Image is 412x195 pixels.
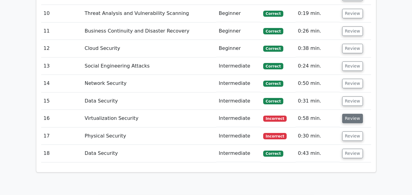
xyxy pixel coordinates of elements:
span: Incorrect [263,116,287,122]
td: 18 [41,145,82,162]
span: Correct [263,11,283,17]
span: Incorrect [263,133,287,139]
button: Review [342,149,363,158]
td: Virtualization Security [82,110,216,127]
span: Correct [263,46,283,52]
td: Data Security [82,145,216,162]
td: 16 [41,110,82,127]
td: 0:50 min. [296,75,340,92]
td: 0:24 min. [296,57,340,75]
span: Correct [263,28,283,34]
td: Intermediate [216,145,261,162]
td: Network Security [82,75,216,92]
button: Review [342,9,363,18]
td: Beginner [216,40,261,57]
td: Beginner [216,23,261,40]
td: Intermediate [216,127,261,145]
td: Intermediate [216,110,261,127]
td: Intermediate [216,57,261,75]
span: Correct [263,63,283,69]
td: 0:31 min. [296,92,340,110]
td: Threat Analysis and Vulnerability Scanning [82,5,216,22]
td: 0:30 min. [296,127,340,145]
td: 10 [41,5,82,22]
span: Correct [263,98,283,104]
td: 15 [41,92,82,110]
td: Cloud Security [82,40,216,57]
td: 0:19 min. [296,5,340,22]
td: 14 [41,75,82,92]
span: Correct [263,81,283,87]
button: Review [342,131,363,141]
span: Correct [263,151,283,157]
button: Review [342,26,363,36]
td: Beginner [216,5,261,22]
td: Physical Security [82,127,216,145]
td: Data Security [82,92,216,110]
button: Review [342,114,363,123]
button: Review [342,96,363,106]
td: 0:58 min. [296,110,340,127]
button: Review [342,79,363,88]
button: Review [342,44,363,53]
td: Intermediate [216,92,261,110]
td: 12 [41,40,82,57]
td: 0:43 min. [296,145,340,162]
td: 0:26 min. [296,23,340,40]
td: 13 [41,57,82,75]
td: 17 [41,127,82,145]
td: 11 [41,23,82,40]
td: Business Continuity and Disaster Recovery [82,23,216,40]
td: Social Engineering Attacks [82,57,216,75]
td: Intermediate [216,75,261,92]
td: 0:38 min. [296,40,340,57]
button: Review [342,61,363,71]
